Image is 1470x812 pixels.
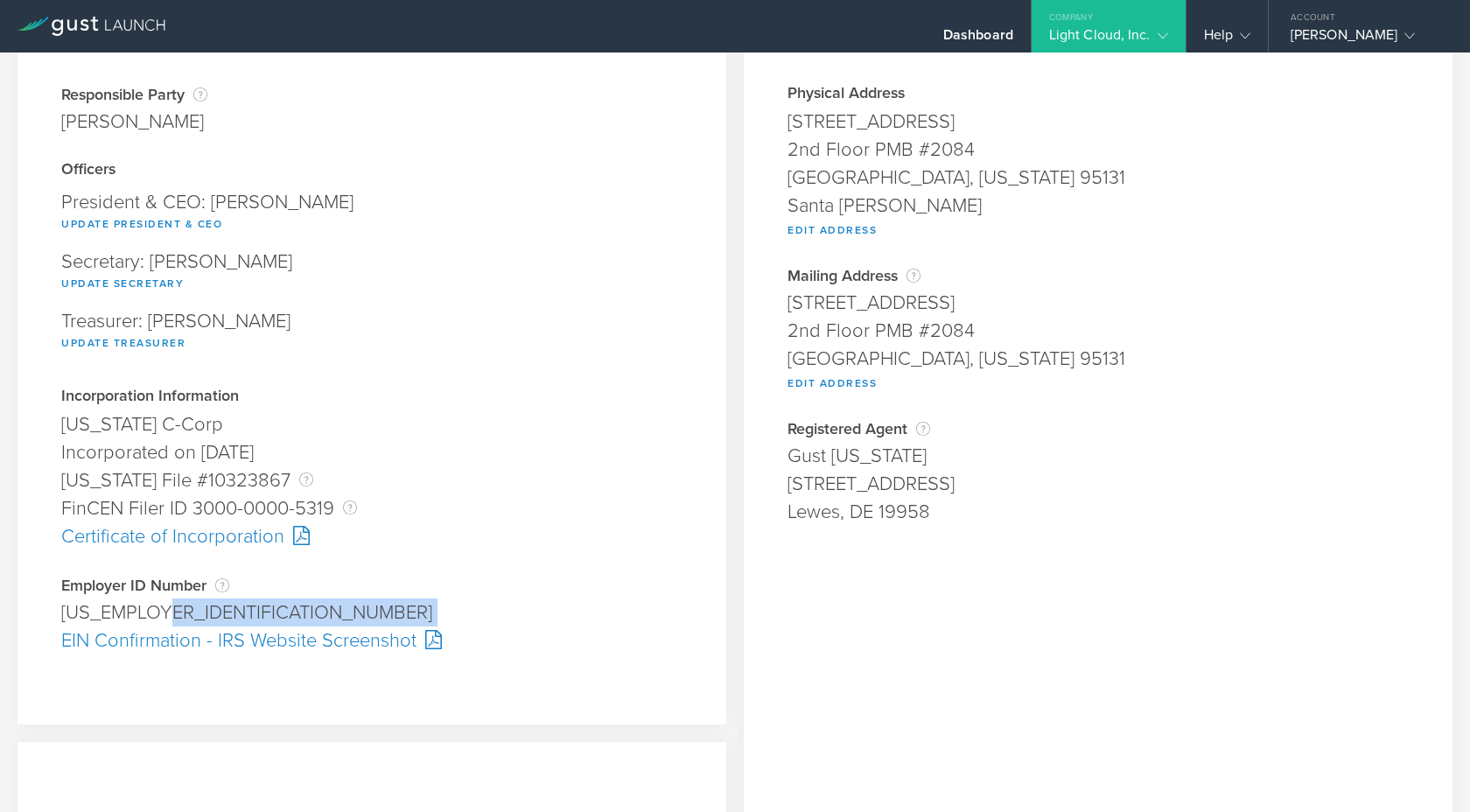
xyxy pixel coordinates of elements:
div: [US_EMPLOYER_IDENTIFICATION_NUMBER] [61,598,682,626]
div: [STREET_ADDRESS] [787,470,1409,498]
div: Gust [US_STATE] [787,442,1409,470]
div: FinCEN Filer ID 3000-0000-5319 [61,494,682,522]
iframe: Chat Widget [1382,728,1470,812]
div: Secretary: [PERSON_NAME] [61,243,682,303]
div: Mailing Address [787,267,1409,284]
div: EIN Confirmation - IRS Website Screenshot [61,626,682,654]
div: Responsible Party [61,86,207,103]
div: Lewes, DE 19958 [787,498,1409,526]
div: Employer ID Number [61,577,682,594]
div: Physical Address [787,86,1409,103]
div: Incorporated on [DATE] [61,438,682,466]
div: [US_STATE] C-Corp [61,410,682,438]
div: Treasurer: [PERSON_NAME] [61,303,682,362]
div: Certificate of Incorporation [61,522,682,550]
div: 2nd Floor PMB #2084 [787,317,1409,345]
div: [STREET_ADDRESS] [787,289,1409,317]
button: Edit Address [787,220,877,241]
button: Update President & CEO [61,213,222,234]
div: [STREET_ADDRESS] [787,108,1409,136]
div: 2nd Floor PMB #2084 [787,136,1409,164]
div: Officers [61,162,682,179]
button: Update Secretary [61,273,184,294]
div: Light Cloud, Inc. [1049,26,1168,52]
div: [US_STATE] File #10323867 [61,466,682,494]
div: Santa [PERSON_NAME] [787,192,1409,220]
div: [GEOGRAPHIC_DATA], [US_STATE] 95131 [787,345,1409,373]
div: Dashboard [943,26,1013,52]
div: [PERSON_NAME] [61,108,207,136]
div: Incorporation Information [61,388,682,406]
div: Help [1204,26,1250,52]
div: [GEOGRAPHIC_DATA], [US_STATE] 95131 [787,164,1409,192]
div: President & CEO: [PERSON_NAME] [61,184,682,243]
div: Registered Agent [787,420,1409,437]
button: Update Treasurer [61,332,185,353]
div: [PERSON_NAME] [1291,26,1439,52]
button: Edit Address [787,373,877,394]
